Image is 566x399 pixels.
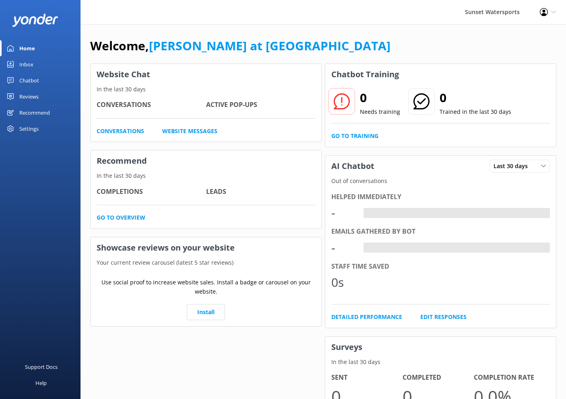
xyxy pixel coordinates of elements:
[149,37,390,54] a: [PERSON_NAME] at [GEOGRAPHIC_DATA]
[97,127,144,136] a: Conversations
[97,100,206,110] h4: Conversations
[364,208,370,218] div: -
[331,261,550,272] div: Staff time saved
[360,107,400,116] p: Needs training
[420,313,467,321] a: Edit Responses
[25,359,58,375] div: Support Docs
[331,132,378,140] a: Go to Training
[331,203,355,222] div: -
[97,187,206,197] h4: Completions
[325,64,405,85] h3: Chatbot Training
[206,100,316,110] h4: Active Pop-ups
[331,372,403,383] h4: Sent
[19,121,39,137] div: Settings
[91,258,321,267] p: Your current review carousel (latest 5 star reviews)
[19,105,50,121] div: Recommend
[91,85,321,94] p: In the last 30 days
[331,238,355,257] div: -
[19,88,39,105] div: Reviews
[325,177,556,185] p: Out of conversations
[162,127,217,136] a: Website Messages
[91,64,321,85] h3: Website Chat
[325,358,556,366] p: In the last 30 days
[331,192,550,202] div: Helped immediately
[187,304,225,320] a: Install
[19,56,33,72] div: Inbox
[403,372,474,383] h4: Completed
[331,273,355,292] div: 0s
[364,243,370,253] div: -
[97,278,315,296] p: Use social proof to increase website sales. Install a badge or carousel on your website.
[325,156,380,177] h3: AI Chatbot
[91,150,321,171] h3: Recommend
[325,337,556,358] h3: Surveys
[440,88,511,107] h2: 0
[19,72,39,88] div: Chatbot
[360,88,400,107] h2: 0
[494,162,533,171] span: Last 30 days
[35,375,47,391] div: Help
[91,171,321,180] p: In the last 30 days
[12,14,58,27] img: yonder-white-logo.png
[331,313,402,321] a: Detailed Performance
[19,40,35,56] div: Home
[97,213,145,222] a: Go to overview
[91,237,321,258] h3: Showcase reviews on your website
[331,226,550,237] div: Emails gathered by bot
[206,187,316,197] h4: Leads
[90,36,390,56] h1: Welcome,
[474,372,545,383] h4: Completion Rate
[440,107,511,116] p: Trained in the last 30 days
